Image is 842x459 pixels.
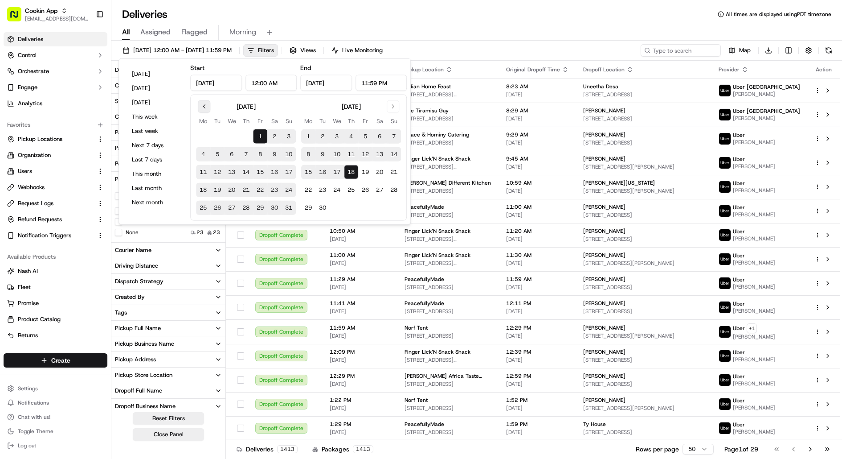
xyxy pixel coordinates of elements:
button: 9 [267,147,282,161]
button: 30 [267,201,282,215]
button: Users [4,164,107,178]
span: Peace & Hominy Catering [405,131,469,138]
span: Users [18,167,32,175]
button: 9 [315,147,330,161]
span: [STREET_ADDRESS] [405,211,492,219]
span: Organization [18,151,51,159]
span: Notifications [18,399,49,406]
button: 16 [267,165,282,179]
button: 26 [210,201,225,215]
span: Chat with us! [18,414,50,421]
button: 14 [387,147,401,161]
th: Thursday [239,116,253,126]
div: Package Requirements [115,144,175,152]
img: uber-new-logo.jpeg [719,181,731,193]
button: 19 [358,165,372,179]
a: Returns [7,331,104,339]
th: Friday [253,116,267,126]
div: [DATE] [237,102,256,111]
button: 2 [315,129,330,144]
span: Uber [733,180,745,187]
button: 5 [358,129,372,144]
button: Next 7 days [128,139,181,152]
div: Pickup Business Name [115,340,174,348]
span: Returns [18,331,38,339]
span: Views [300,46,316,54]
span: API Documentation [84,129,143,138]
img: uber-new-logo.jpeg [719,133,731,145]
span: [PERSON_NAME] [733,187,775,194]
button: 20 [372,165,387,179]
button: Request Logs [4,196,107,211]
button: 7 [239,147,253,161]
button: 24 [282,183,296,197]
div: State [115,97,129,105]
span: Webhooks [18,183,45,191]
button: [DATE] 12:00 AM - [DATE] 11:59 PM [119,44,236,57]
th: Saturday [372,116,387,126]
span: [STREET_ADDRESS] [583,139,704,146]
button: 19 [210,183,225,197]
span: 11:00 AM [506,203,569,211]
button: Cookin App[EMAIL_ADDRESS][DOMAIN_NAME] [4,4,92,25]
img: uber-new-logo.jpeg [719,277,731,289]
th: Monday [301,116,315,126]
img: uber-new-logo.jpeg [719,326,731,338]
button: 22 [301,183,315,197]
span: Settings [18,385,38,392]
span: [STREET_ADDRESS] [405,187,492,194]
button: Views [286,44,320,57]
button: 28 [239,201,253,215]
span: 9:45 AM [506,155,569,162]
button: Created By [111,289,225,305]
button: 28 [387,183,401,197]
span: [EMAIL_ADDRESS][DOMAIN_NAME] [25,15,89,22]
span: Uber [733,132,745,139]
button: 18 [196,183,210,197]
div: 💻 [75,130,82,137]
span: [PERSON_NAME] Different Kitchen [405,179,491,186]
span: Uber [GEOGRAPHIC_DATA] [733,83,800,91]
button: Notifications [4,397,107,409]
button: Country [111,109,225,124]
span: [STREET_ADDRESS] [583,91,704,98]
span: 8:29 AM [506,107,569,114]
span: Provider [719,66,740,73]
button: 8 [253,147,267,161]
div: Package Tags [115,160,151,168]
button: Pickup Business Name [111,336,225,351]
th: Monday [196,116,210,126]
button: Delivery Status [111,62,225,78]
button: 6 [372,129,387,144]
div: Pickup Store Location [115,371,172,379]
button: 5 [210,147,225,161]
span: Refund Requests [18,215,62,223]
th: Tuesday [210,116,225,126]
button: 6 [225,147,239,161]
a: Powered byPylon [63,150,108,157]
img: uber-new-logo.jpeg [719,85,731,96]
span: [PERSON_NAME] [733,91,800,98]
button: Tags [111,305,225,320]
span: [PERSON_NAME] [583,107,625,114]
button: 25 [344,183,358,197]
span: Cookin App [25,6,57,15]
span: [PERSON_NAME] [733,115,800,122]
span: [PERSON_NAME] [583,131,625,138]
span: Flagged [181,27,208,37]
button: 27 [225,201,239,215]
input: Type to search [641,44,721,57]
button: 18 [344,165,358,179]
img: uber-new-logo.jpeg [719,374,731,386]
th: Thursday [344,116,358,126]
button: 11 [344,147,358,161]
th: Sunday [282,116,296,126]
button: 4 [196,147,210,161]
button: 13 [225,165,239,179]
button: [DATE] [128,96,181,109]
span: [PERSON_NAME] [733,163,775,170]
div: Start new chat [30,85,146,94]
th: Friday [358,116,372,126]
button: Pickup Address [111,352,225,367]
span: Uber [733,156,745,163]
